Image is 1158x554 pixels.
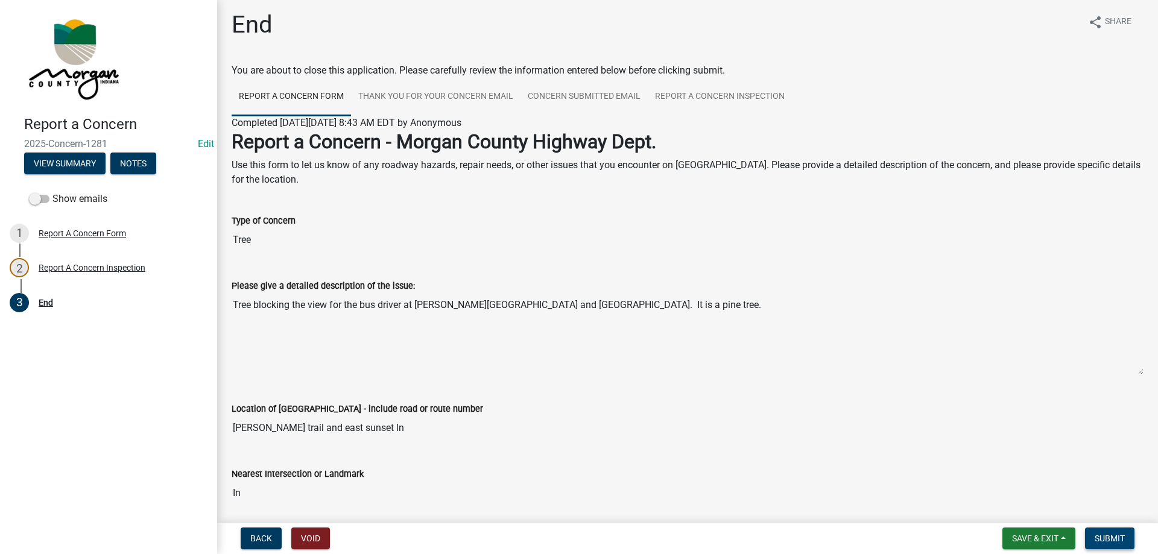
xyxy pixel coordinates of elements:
div: 2 [10,258,29,277]
label: Type of Concern [232,217,296,225]
h1: End [232,10,273,39]
label: Show emails [29,192,107,206]
label: Please give a detailed description of the issue: [232,282,415,291]
a: Thank You for Your Concern Email [351,78,520,116]
div: Report A Concern Form [39,229,126,238]
wm-modal-confirm: Edit Application Number [198,138,214,150]
textarea: Tree blocking the view for the bus driver at [PERSON_NAME][GEOGRAPHIC_DATA] and [GEOGRAPHIC_DATA]... [232,293,1144,375]
p: Use this form to let us know of any roadway hazards, repair needs, or other issues that you encou... [232,158,1144,187]
label: Nearest Intersection or Landmark [232,470,364,479]
a: Report A Concern Form [232,78,351,116]
button: Save & Exit [1002,527,1075,549]
button: shareShare [1078,10,1141,34]
h4: Report a Concern [24,116,207,133]
div: Report A Concern Inspection [39,263,145,272]
span: Submit [1095,534,1125,543]
a: Edit [198,138,214,150]
span: Save & Exit [1012,534,1058,543]
button: View Summary [24,153,106,174]
a: Concern Submitted Email [520,78,648,116]
i: share [1088,15,1103,30]
a: Report A Concern Inspection [648,78,792,116]
button: Void [291,527,330,549]
button: Submit [1085,527,1134,549]
div: 1 [10,224,29,243]
span: Back [250,534,272,543]
wm-modal-confirm: Summary [24,159,106,169]
span: Share [1105,15,1131,30]
label: Location of [GEOGRAPHIC_DATA] - include road or route number [232,405,483,414]
button: Notes [110,153,156,174]
span: 2025-Concern-1281 [24,138,193,150]
strong: Report a Concern - Morgan County Highway Dept. [232,130,656,153]
img: Morgan County, Indiana [24,13,121,103]
div: 3 [10,293,29,312]
div: End [39,298,53,307]
button: Back [241,527,282,549]
wm-modal-confirm: Notes [110,159,156,169]
span: Completed [DATE][DATE] 8:43 AM EDT by Anonymous [232,117,461,128]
